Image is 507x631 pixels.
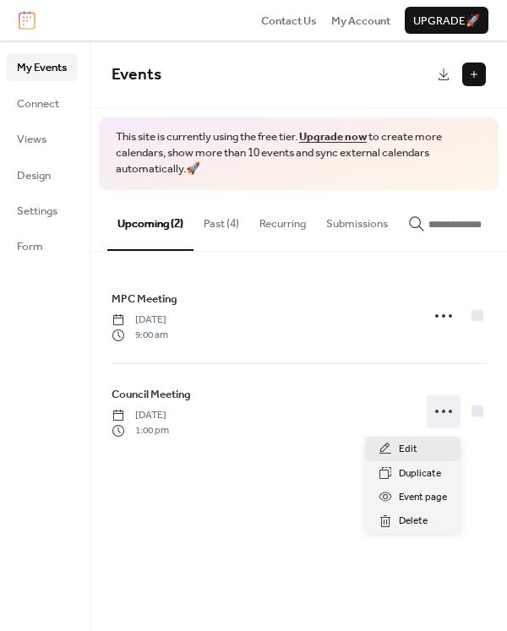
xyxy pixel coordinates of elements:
span: Connect [17,95,59,112]
span: Event page [399,489,447,506]
img: logo [19,11,35,30]
span: This site is currently using the free tier. to create more calendars, show more than 10 events an... [116,129,482,177]
a: Views [7,125,77,152]
span: 1:00 pm [112,423,169,438]
span: 9:00 am [112,328,168,343]
span: Settings [17,203,57,220]
button: Past (4) [194,190,249,249]
span: MPC Meeting [112,291,177,307]
a: Contact Us [261,12,317,29]
a: Council Meeting [112,385,191,404]
span: Council Meeting [112,386,191,403]
a: MPC Meeting [112,290,177,308]
button: Upgrade🚀 [405,7,488,34]
a: Form [7,232,77,259]
span: Upgrade 🚀 [413,13,480,30]
a: My Events [7,53,77,80]
span: Events [112,59,161,90]
a: My Account [331,12,390,29]
span: Design [17,167,51,184]
a: Settings [7,197,77,224]
button: Submissions [316,190,398,249]
span: Form [17,238,43,255]
a: Connect [7,90,77,117]
a: Upgrade now [299,126,367,148]
span: Views [17,131,46,148]
a: Design [7,161,77,188]
span: Delete [399,513,428,530]
button: Upcoming (2) [107,190,194,251]
span: Duplicate [399,465,441,482]
span: [DATE] [112,408,169,423]
span: My Account [331,13,390,30]
span: [DATE] [112,313,168,328]
button: Recurring [249,190,316,249]
span: Edit [399,441,417,458]
span: Contact Us [261,13,317,30]
span: My Events [17,59,67,76]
